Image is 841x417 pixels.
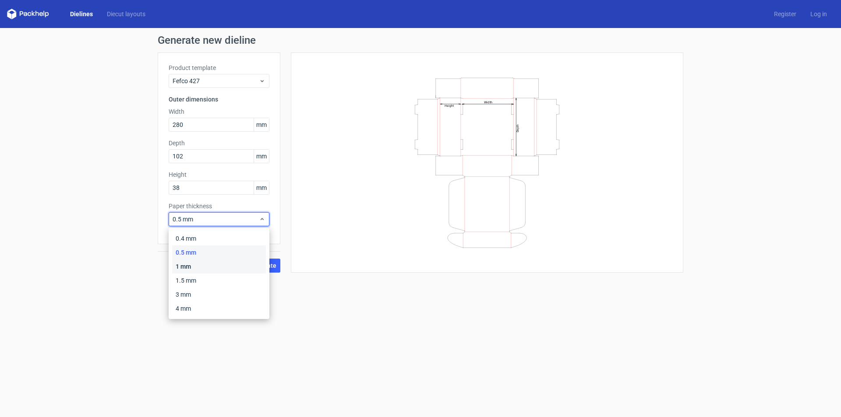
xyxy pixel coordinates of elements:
h1: Generate new dieline [158,35,683,46]
span: mm [254,118,269,131]
div: 1 mm [172,259,266,273]
div: 3 mm [172,287,266,301]
label: Product template [169,63,269,72]
label: Paper thickness [169,202,269,210]
a: Diecut layouts [100,10,152,18]
text: Width [484,100,492,104]
span: mm [254,150,269,163]
div: 4 mm [172,301,266,315]
label: Depth [169,139,269,147]
span: mm [254,181,269,194]
span: 0.5 mm [173,215,259,224]
h3: Outer dimensions [169,95,269,104]
label: Width [169,107,269,116]
a: Dielines [63,10,100,18]
label: Height [169,170,269,179]
div: 0.5 mm [172,245,266,259]
text: Depth [516,124,519,132]
span: Fefco 427 [173,77,259,85]
a: Register [767,10,803,18]
a: Log in [803,10,834,18]
div: 0.4 mm [172,231,266,245]
text: Height [445,104,454,107]
div: 1.5 mm [172,273,266,287]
